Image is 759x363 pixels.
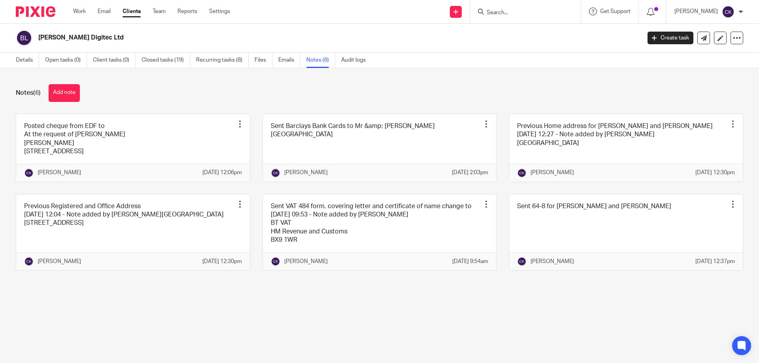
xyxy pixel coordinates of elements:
a: Open tasks (0) [45,53,87,68]
a: Emails [278,53,300,68]
a: Clients [123,8,141,15]
img: svg%3E [16,30,32,46]
p: [DATE] 12:30pm [202,258,242,265]
p: [DATE] 12:37pm [695,258,735,265]
a: Settings [209,8,230,15]
p: [DATE] 9:54am [452,258,488,265]
p: [PERSON_NAME] [531,169,574,177]
p: [PERSON_NAME] [284,258,328,265]
p: [PERSON_NAME] [531,258,574,265]
span: Get Support [600,9,631,14]
a: Notes (6) [306,53,335,68]
img: svg%3E [24,257,34,266]
a: Team [153,8,166,15]
span: (6) [33,90,41,96]
a: Reports [177,8,197,15]
h1: Notes [16,89,41,97]
p: [DATE] 12:30pm [695,169,735,177]
p: [PERSON_NAME] [38,169,81,177]
p: [PERSON_NAME] [284,169,328,177]
p: [PERSON_NAME] [38,258,81,265]
a: Details [16,53,39,68]
img: svg%3E [271,168,280,178]
img: svg%3E [24,168,34,178]
a: Recurring tasks (8) [196,53,249,68]
a: Files [255,53,272,68]
a: Closed tasks (19) [142,53,190,68]
a: Client tasks (0) [93,53,136,68]
p: [DATE] 12:06pm [202,169,242,177]
img: svg%3E [517,168,527,178]
button: Add note [49,84,80,102]
h2: [PERSON_NAME] Digitec Ltd [38,34,516,42]
img: svg%3E [271,257,280,266]
img: svg%3E [722,6,734,18]
a: Create task [648,32,693,44]
p: [PERSON_NAME] [674,8,718,15]
a: Audit logs [341,53,372,68]
a: Work [73,8,86,15]
a: Email [98,8,111,15]
img: Pixie [16,6,55,17]
p: [DATE] 2:03pm [452,169,488,177]
input: Search [486,9,557,17]
img: svg%3E [517,257,527,266]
